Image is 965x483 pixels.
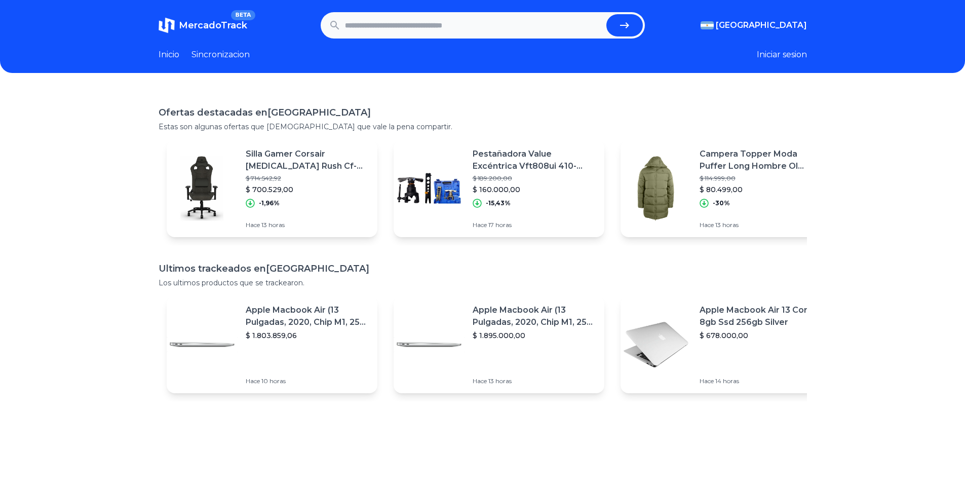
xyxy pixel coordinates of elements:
[159,49,179,61] a: Inicio
[246,330,369,341] p: $ 1.803.859,06
[473,377,596,385] p: Hace 13 horas
[700,304,823,328] p: Apple Macbook Air 13 Core I5 8gb Ssd 256gb Silver
[700,221,823,229] p: Hace 13 horas
[621,153,691,224] img: Featured image
[621,309,691,380] img: Featured image
[621,296,831,393] a: Featured imageApple Macbook Air 13 Core I5 8gb Ssd 256gb Silver$ 678.000,00Hace 14 horas
[259,199,280,207] p: -1,96%
[159,278,807,288] p: Los ultimos productos que se trackearon.
[716,19,807,31] span: [GEOGRAPHIC_DATA]
[701,21,714,29] img: Argentina
[159,17,175,33] img: MercadoTrack
[473,221,596,229] p: Hace 17 horas
[246,184,369,195] p: $ 700.529,00
[179,20,247,31] span: MercadoTrack
[473,304,596,328] p: Apple Macbook Air (13 Pulgadas, 2020, Chip M1, 256 Gb De Ssd, 8 Gb De Ram) - Plata
[246,148,369,172] p: Silla Gamer Corsair [MEDICAL_DATA] Rush Cf-9010057-ww Negra Ergonómica 9
[167,153,238,224] img: Featured image
[394,140,604,237] a: Featured imagePestañadora Value Excéntrica Vft808ui 410-1/4a3/4- Con Tope$ 189.200,00$ 160.000,00...
[246,221,369,229] p: Hace 13 horas
[394,153,465,224] img: Featured image
[700,184,823,195] p: $ 80.499,00
[621,140,831,237] a: Featured imageCampera Topper Moda Puffer Long Hombre Ol Tienda Oficial$ 114.999,00$ 80.499,00-30%...
[473,148,596,172] p: Pestañadora Value Excéntrica Vft808ui 410-1/4a3/4- Con Tope
[246,174,369,182] p: $ 714.542,92
[159,122,807,132] p: Estas son algunas ofertas que [DEMOGRAPHIC_DATA] que vale la pena compartir.
[486,199,511,207] p: -15,43%
[394,296,604,393] a: Featured imageApple Macbook Air (13 Pulgadas, 2020, Chip M1, 256 Gb De Ssd, 8 Gb De Ram) - Plata$...
[473,174,596,182] p: $ 189.200,00
[700,330,823,341] p: $ 678.000,00
[167,309,238,380] img: Featured image
[700,174,823,182] p: $ 114.999,00
[167,140,377,237] a: Featured imageSilla Gamer Corsair [MEDICAL_DATA] Rush Cf-9010057-ww Negra Ergonómica 9$ 714.542,9...
[757,49,807,61] button: Iniciar sesion
[246,304,369,328] p: Apple Macbook Air (13 Pulgadas, 2020, Chip M1, 256 Gb De Ssd, 8 Gb De Ram) - Plata
[159,105,807,120] h1: Ofertas destacadas en [GEOGRAPHIC_DATA]
[167,296,377,393] a: Featured imageApple Macbook Air (13 Pulgadas, 2020, Chip M1, 256 Gb De Ssd, 8 Gb De Ram) - Plata$...
[231,10,255,20] span: BETA
[473,184,596,195] p: $ 160.000,00
[191,49,250,61] a: Sincronizacion
[713,199,730,207] p: -30%
[159,262,807,276] h1: Ultimos trackeados en [GEOGRAPHIC_DATA]
[700,377,823,385] p: Hace 14 horas
[159,17,247,33] a: MercadoTrackBETA
[700,148,823,172] p: Campera Topper Moda Puffer Long Hombre Ol Tienda Oficial
[701,19,807,31] button: [GEOGRAPHIC_DATA]
[246,377,369,385] p: Hace 10 horas
[473,330,596,341] p: $ 1.895.000,00
[394,309,465,380] img: Featured image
